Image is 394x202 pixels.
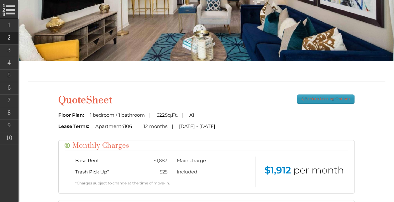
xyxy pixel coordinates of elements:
[95,123,132,129] span: Apartment4106
[265,164,291,176] span: $1,912
[172,157,244,165] div: Main charge
[58,112,84,118] span: Floor Plan:
[143,168,172,176] div: $25
[189,112,194,118] span: A1
[293,164,344,176] span: per month
[179,123,215,129] span: [DATE] - [DATE]
[58,123,89,129] span: Lease Terms:
[297,94,355,104] a: Back to Leasing Options
[156,112,178,118] span: 622
[65,141,348,150] h4: Monthly Charges
[58,94,86,106] span: Quote
[75,179,240,187] p: *Charges subject to change at the time of move-in.
[71,168,143,176] div: Trash Pick Up
[71,157,143,165] div: Base Rent
[90,112,145,118] span: 1 bedroom / 1 bathroom
[165,112,178,118] span: Sq.Ft.
[143,157,172,165] div: $1,887
[144,123,167,129] span: 12 months
[172,168,244,176] div: Included
[58,94,113,106] span: Sheet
